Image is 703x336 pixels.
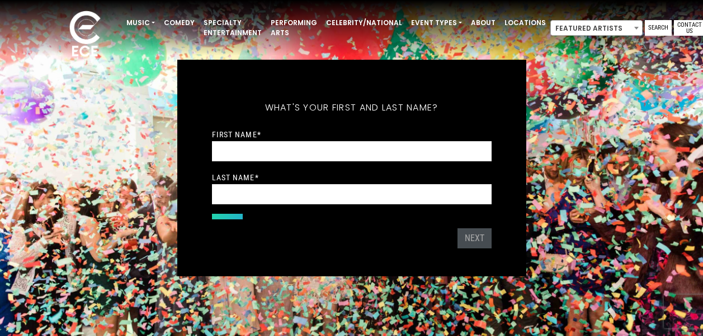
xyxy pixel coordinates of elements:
[500,13,550,32] a: Locations
[57,8,113,62] img: ece_new_logo_whitev2-1.png
[159,13,199,32] a: Comedy
[551,21,642,36] span: Featured Artists
[212,88,492,128] h5: What's your first and last name?
[322,13,407,32] a: Celebrity/National
[550,20,643,36] span: Featured Artists
[212,129,261,140] label: First Name
[122,13,159,32] a: Music
[466,13,500,32] a: About
[266,13,322,42] a: Performing Arts
[407,13,466,32] a: Event Types
[645,20,672,36] a: Search
[212,172,259,183] label: Last Name
[199,13,266,42] a: Specialty Entertainment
